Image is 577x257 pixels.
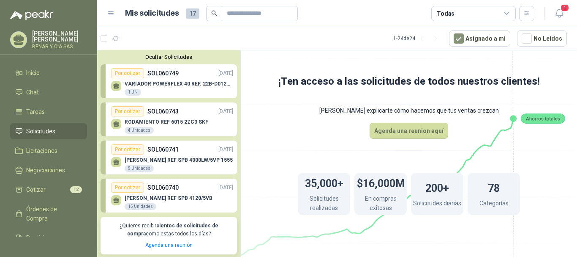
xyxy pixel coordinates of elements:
div: Todas [437,9,455,18]
h1: $16,000M [357,173,405,192]
p: SOL060749 [147,69,179,78]
a: Remisiones [10,230,87,246]
span: Cotizar [26,185,46,194]
span: Órdenes de Compra [26,204,79,223]
div: Por cotizar [111,144,144,155]
a: Agenda una reunión [145,242,193,248]
span: search [211,10,217,16]
button: No Leídos [517,30,567,47]
span: Inicio [26,68,40,77]
p: VARIADOR POWERFLEX 40 REF. 22B-D012N104 [125,81,233,87]
a: Chat [10,84,87,100]
h1: 78 [488,178,500,196]
div: 1 - 24 de 24 [393,32,442,45]
a: Por cotizarSOL060749[DATE] VARIADOR POWERFLEX 40 REF. 22B-D012N1041 UN [101,64,237,98]
span: Tareas [26,107,45,116]
span: Negociaciones [26,166,65,175]
p: RODAMIENTO REF 6015 2ZC3 SKF [125,119,208,125]
a: Tareas [10,104,87,120]
p: Categorías [479,199,509,210]
p: ¿Quieres recibir como estas todos los días? [106,222,232,238]
p: [PERSON_NAME] REF SPB 4120/5VB [125,195,212,201]
h1: 200+ [425,178,449,196]
a: Órdenes de Compra [10,201,87,227]
p: [PERSON_NAME] [PERSON_NAME] [32,30,87,42]
p: [PERSON_NAME] REF SPB 4000LW/5VP 1555 [125,157,233,163]
p: [DATE] [218,146,233,154]
span: 17 [186,8,199,19]
a: Por cotizarSOL060740[DATE] [PERSON_NAME] REF SPB 4120/5VB15 Unidades [101,179,237,213]
a: Por cotizarSOL060741[DATE] [PERSON_NAME] REF SPB 4000LW/5VP 15555 Unidades [101,141,237,174]
p: [DATE] [218,184,233,192]
a: Solicitudes [10,123,87,139]
p: [DATE] [218,69,233,77]
div: 1 UN [125,89,141,96]
button: Ocultar Solicitudes [101,54,237,60]
a: Negociaciones [10,162,87,178]
b: cientos de solicitudes de compra [127,223,218,237]
p: SOL060741 [147,145,179,154]
p: SOL060743 [147,107,179,116]
span: 12 [70,186,82,193]
p: Solicitudes realizadas [298,194,350,215]
p: [DATE] [218,108,233,116]
div: 15 Unidades [125,203,156,210]
a: Inicio [10,65,87,81]
h1: Mis solicitudes [125,7,179,19]
img: Logo peakr [10,10,53,20]
a: Cotizar12 [10,182,87,198]
div: Por cotizar [111,68,144,78]
span: Licitaciones [26,146,57,155]
p: En compras exitosas [354,194,407,215]
span: Solicitudes [26,127,55,136]
p: BENAR Y CIA SAS [32,44,87,49]
a: Por cotizarSOL060743[DATE] RODAMIENTO REF 6015 2ZC3 SKF4 Unidades [101,102,237,136]
button: Asignado a mi [449,30,510,47]
h1: 35,000+ [305,173,343,192]
span: Chat [26,88,39,97]
span: Remisiones [26,233,57,243]
div: Por cotizar [111,106,144,116]
p: SOL060740 [147,183,179,192]
div: Por cotizar [111,182,144,193]
div: 5 Unidades [125,165,154,172]
button: Agenda una reunion aquí [370,123,448,139]
div: 4 Unidades [125,127,154,134]
p: Solicitudes diarias [413,199,461,210]
span: 1 [560,4,569,12]
button: 1 [552,6,567,21]
a: Licitaciones [10,143,87,159]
